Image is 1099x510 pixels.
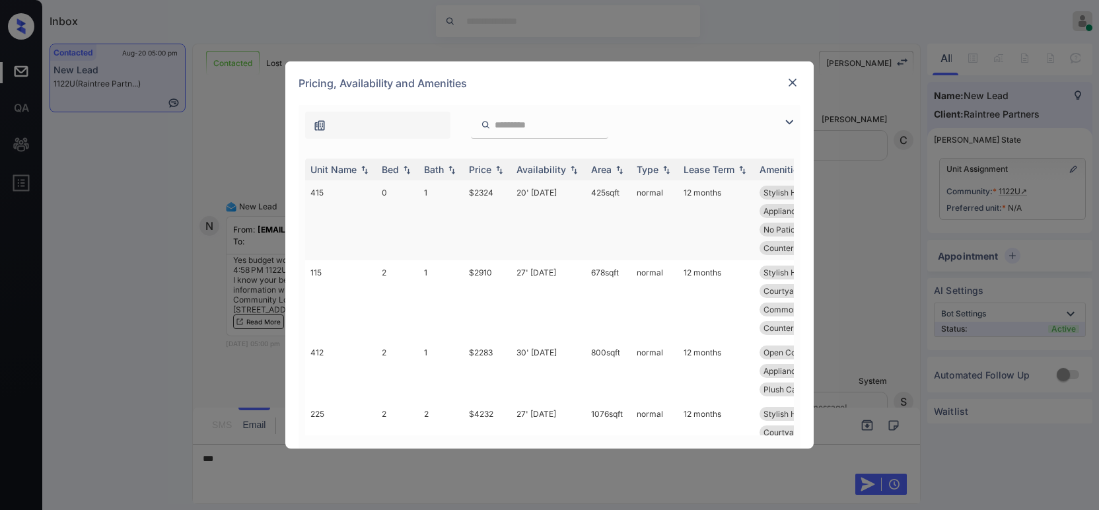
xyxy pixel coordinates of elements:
td: $2283 [464,340,511,402]
div: Type [637,164,658,175]
td: 1076 sqft [586,402,631,500]
img: sorting [358,165,371,174]
div: Pricing, Availability and Amenities [285,61,814,105]
div: Bath [424,164,444,175]
td: $2910 [464,260,511,340]
td: normal [631,180,678,260]
img: sorting [567,165,581,174]
div: Area [591,164,612,175]
td: 1 [419,260,464,340]
div: Lease Term [684,164,734,175]
span: Stylish Hardwar... [763,268,829,277]
span: Common Area Pla... [763,305,837,314]
span: Appliance Packa... [763,206,832,216]
img: sorting [660,165,673,174]
span: No Patio or [MEDICAL_DATA]... [763,225,878,235]
td: 2 [376,340,419,402]
td: normal [631,340,678,402]
td: 425 sqft [586,180,631,260]
span: Appliance Packa... [763,366,832,376]
div: Bed [382,164,399,175]
span: Countertops - Q... [763,243,829,253]
td: 415 [305,180,376,260]
td: 12 months [678,180,754,260]
td: 2 [376,260,419,340]
div: Unit Name [310,164,357,175]
img: close [786,76,799,89]
td: 20' [DATE] [511,180,586,260]
td: 12 months [678,260,754,340]
img: icon-zuma [481,119,491,131]
td: 0 [376,180,419,260]
img: sorting [445,165,458,174]
div: Price [469,164,491,175]
img: sorting [493,165,506,174]
td: 27' [DATE] [511,260,586,340]
td: 115 [305,260,376,340]
td: 2 [419,402,464,500]
div: Amenities [760,164,804,175]
span: Plush Carpeting... [763,384,829,394]
td: 678 sqft [586,260,631,340]
img: icon-zuma [313,119,326,132]
td: 2 [376,402,419,500]
td: 27' [DATE] [511,402,586,500]
span: Courtyard View [763,286,822,296]
span: Open Concept [763,347,817,357]
td: $2324 [464,180,511,260]
img: sorting [400,165,413,174]
img: sorting [613,165,626,174]
td: 800 sqft [586,340,631,402]
img: sorting [736,165,749,174]
img: icon-zuma [781,114,797,130]
span: Courtyard View [763,427,822,437]
td: $4232 [464,402,511,500]
td: 30' [DATE] [511,340,586,402]
span: Stylish Hardwar... [763,188,829,198]
td: 12 months [678,402,754,500]
span: Stylish Hardwar... [763,409,829,419]
span: Countertops - Q... [763,323,829,333]
td: 12 months [678,340,754,402]
td: normal [631,260,678,340]
td: normal [631,402,678,500]
td: 1 [419,340,464,402]
div: Availability [516,164,566,175]
td: 412 [305,340,376,402]
td: 1 [419,180,464,260]
td: 225 [305,402,376,500]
